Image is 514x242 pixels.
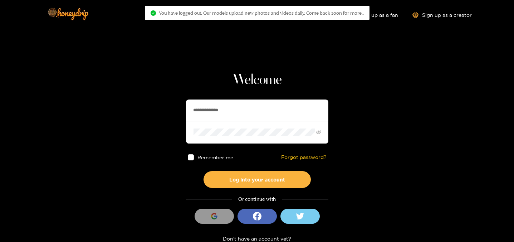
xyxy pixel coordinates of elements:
[412,12,472,18] a: Sign up as a creator
[316,130,321,135] span: eye-invisible
[186,195,328,203] div: Or continue with
[281,154,327,160] a: Forgot password?
[204,171,311,188] button: Log into your account
[186,72,328,89] h1: Welcome
[349,12,398,18] a: Sign up as a fan
[159,10,364,16] span: You have logged out. Our models upload new photos and videos daily. Come back soon for more..
[197,155,233,160] span: Remember me
[151,10,156,16] span: check-circle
